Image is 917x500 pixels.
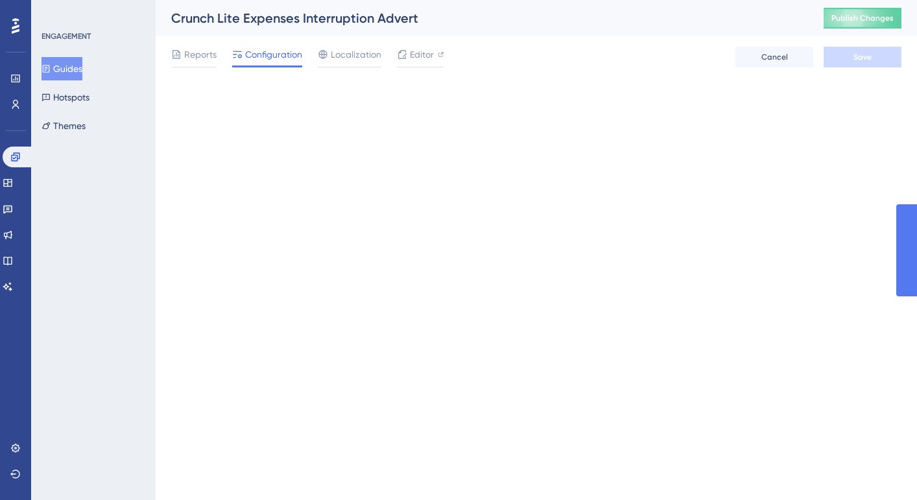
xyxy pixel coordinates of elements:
iframe: UserGuiding AI Assistant Launcher [863,449,901,488]
span: Reports [184,47,217,62]
div: Crunch Lite Expenses Interruption Advert [171,9,791,27]
span: Cancel [761,52,788,62]
span: Publish Changes [831,13,894,23]
span: Save [853,52,872,62]
button: Save [824,47,901,67]
span: Editor [410,47,434,62]
span: Localization [331,47,381,62]
button: Cancel [735,47,813,67]
button: Guides [42,57,82,80]
span: Configuration [245,47,302,62]
button: Themes [42,114,86,137]
button: Hotspots [42,86,89,109]
div: ENGAGEMENT [42,31,91,42]
button: Publish Changes [824,8,901,29]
